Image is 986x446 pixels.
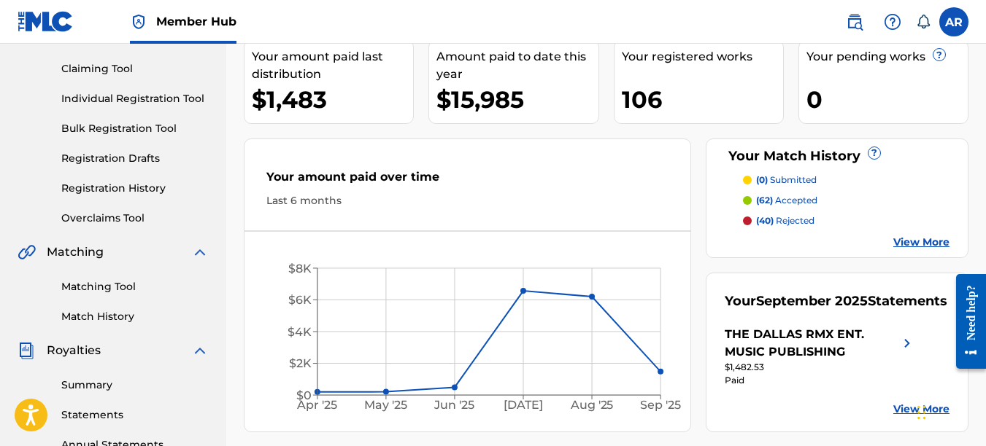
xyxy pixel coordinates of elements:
[266,168,669,193] div: Your amount paid over time
[47,243,104,261] span: Matching
[18,342,35,359] img: Royalties
[743,214,950,227] a: (40) rejected
[61,407,209,423] a: Statements
[191,342,209,359] img: expand
[806,48,968,66] div: Your pending works
[191,243,209,261] img: expand
[61,211,209,226] a: Overclaims Tool
[130,13,147,31] img: Top Rightsholder
[61,181,209,196] a: Registration History
[288,325,312,339] tspan: $4K
[806,83,968,116] div: 0
[47,342,101,359] span: Royalties
[725,361,916,374] div: $1,482.53
[436,83,598,116] div: $15,985
[725,292,947,311] div: Your Statements
[756,173,817,187] p: submitted
[252,83,413,116] div: $1,483
[846,13,863,31] img: search
[913,376,986,446] iframe: Chat Widget
[725,374,916,387] div: Paid
[916,15,931,29] div: Notifications
[288,262,312,275] tspan: $8K
[365,399,408,412] tspan: May '25
[61,61,209,77] a: Claiming Tool
[917,391,926,434] div: Drag
[61,377,209,393] a: Summary
[933,49,945,60] span: ?
[898,326,916,361] img: right chevron icon
[884,13,901,31] img: help
[296,388,312,402] tspan: $0
[725,146,950,166] div: Your Match History
[756,194,817,207] p: accepted
[756,174,768,185] span: (0)
[939,7,968,36] div: User Menu
[756,293,868,309] span: September 2025
[436,48,598,83] div: Amount paid to date this year
[61,151,209,166] a: Registration Drafts
[61,121,209,136] a: Bulk Registration Tool
[641,399,682,412] tspan: Sep '25
[289,356,312,370] tspan: $2K
[756,214,814,227] p: rejected
[868,147,880,159] span: ?
[756,195,773,206] span: (62)
[725,326,898,361] div: THE DALLAS RMX ENT. MUSIC PUBLISHING
[61,279,209,294] a: Matching Tool
[434,399,475,412] tspan: Jun '25
[504,399,544,412] tspan: [DATE]
[756,215,774,226] span: (40)
[61,309,209,324] a: Match History
[266,193,669,208] div: Last 6 months
[878,7,907,36] div: Help
[622,83,783,116] div: 106
[570,399,614,412] tspan: Aug '25
[840,7,869,36] a: Public Search
[297,399,338,412] tspan: Apr '25
[725,326,916,387] a: THE DALLAS RMX ENT. MUSIC PUBLISHINGright chevron icon$1,482.53Paid
[945,262,986,380] iframe: Resource Center
[61,91,209,106] a: Individual Registration Tool
[622,48,783,66] div: Your registered works
[18,11,74,32] img: MLC Logo
[893,235,950,250] a: View More
[288,293,312,307] tspan: $6K
[252,48,413,83] div: Your amount paid last distribution
[156,13,236,30] span: Member Hub
[743,194,950,207] a: (62) accepted
[893,402,950,417] a: View More
[18,243,36,261] img: Matching
[743,173,950,187] a: (0) submitted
